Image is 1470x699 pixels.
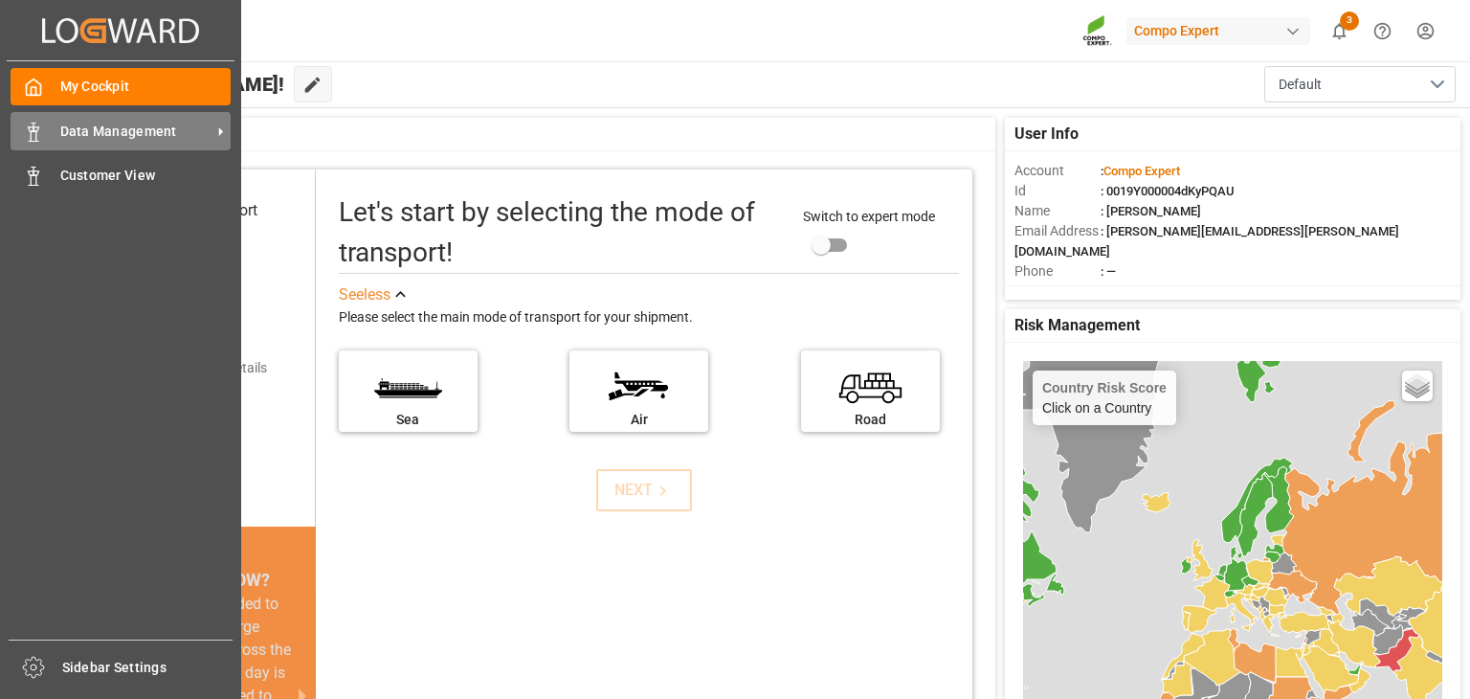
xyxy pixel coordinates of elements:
[1318,10,1361,53] button: show 3 new notifications
[1101,184,1235,198] span: : 0019Y000004dKyPQAU
[1103,164,1180,178] span: Compo Expert
[1014,221,1101,241] span: Email Address
[1402,371,1433,401] a: Layers
[339,283,390,306] div: See less
[1082,14,1113,48] img: Screenshot%202023-09-29%20at%2010.02.21.png_1712312052.png
[596,469,692,511] button: NEXT
[339,192,785,273] div: Let's start by selecting the mode of transport!
[1101,164,1180,178] span: :
[1340,11,1359,31] span: 3
[60,166,232,186] span: Customer View
[1014,201,1101,221] span: Name
[339,306,959,329] div: Please select the main mode of transport for your shipment.
[62,658,234,678] span: Sidebar Settings
[60,77,232,97] span: My Cockpit
[1014,261,1101,282] span: Phone
[1126,17,1310,45] div: Compo Expert
[1101,204,1201,218] span: : [PERSON_NAME]
[1014,224,1399,259] span: : [PERSON_NAME][EMAIL_ADDRESS][PERSON_NAME][DOMAIN_NAME]
[11,157,231,194] a: Customer View
[348,410,468,430] div: Sea
[60,122,212,142] span: Data Management
[1014,181,1101,201] span: Id
[1279,75,1322,95] span: Default
[78,66,284,102] span: Hello [PERSON_NAME]!
[1264,66,1456,102] button: open menu
[1014,314,1140,337] span: Risk Management
[1042,380,1167,416] div: Click on a Country
[11,68,231,105] a: My Cockpit
[1361,10,1404,53] button: Help Center
[147,358,267,378] div: Add shipping details
[579,410,699,430] div: Air
[1014,282,1101,302] span: Account Type
[1014,123,1079,146] span: User Info
[1042,380,1167,395] h4: Country Risk Score
[803,209,935,224] span: Switch to expert mode
[1101,264,1116,279] span: : —
[1101,284,1148,299] span: : Shipper
[1126,12,1318,49] button: Compo Expert
[811,410,930,430] div: Road
[1014,161,1101,181] span: Account
[614,479,673,502] div: NEXT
